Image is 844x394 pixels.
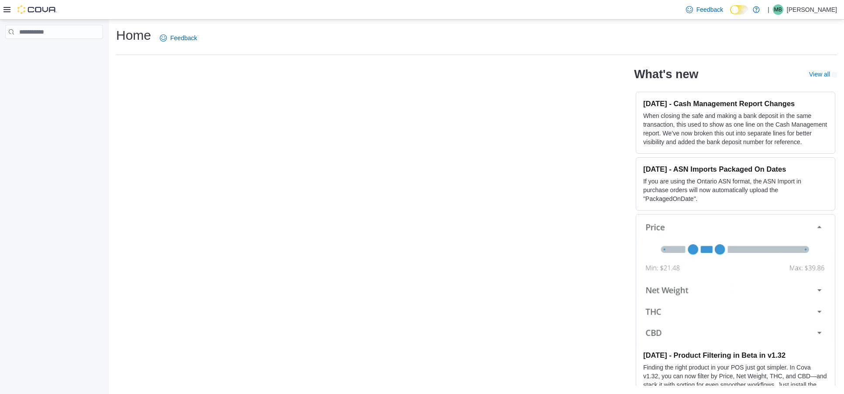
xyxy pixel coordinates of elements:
span: Dark Mode [730,14,730,15]
span: Feedback [696,5,723,14]
input: Dark Mode [730,5,748,14]
p: [PERSON_NAME] [787,4,837,15]
svg: External link [832,72,837,77]
img: Cova [17,5,57,14]
div: Mark Baugh [773,4,783,15]
span: Feedback [170,34,197,42]
h1: Home [116,27,151,44]
a: Feedback [156,29,200,47]
p: | [768,4,769,15]
h3: [DATE] - Cash Management Report Changes [643,99,828,108]
nav: Complex example [5,41,103,62]
h3: [DATE] - Product Filtering in Beta in v1.32 [643,351,828,359]
a: Feedback [682,1,727,18]
h2: What's new [634,67,698,81]
a: View allExternal link [809,71,837,78]
span: MB [774,4,782,15]
p: When closing the safe and making a bank deposit in the same transaction, this used to show as one... [643,111,828,146]
h3: [DATE] - ASN Imports Packaged On Dates [643,165,828,173]
p: If you are using the Ontario ASN format, the ASN Import in purchase orders will now automatically... [643,177,828,203]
